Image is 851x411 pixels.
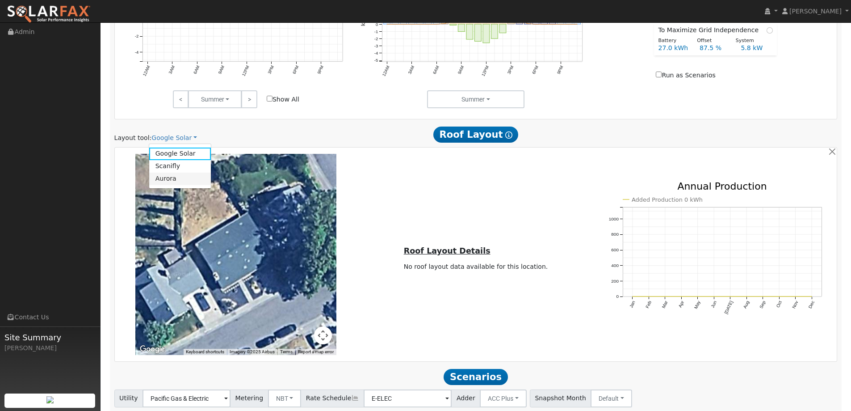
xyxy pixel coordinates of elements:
[316,64,324,75] text: 9PM
[419,23,421,25] circle: onclick=""
[480,390,527,407] button: ACC Plus
[149,160,211,173] a: Scanifly
[508,21,515,24] rect: onclick=""
[364,390,452,407] input: Select a Rate Schedule
[611,263,619,268] text: 400
[654,37,692,45] div: Battery
[692,37,731,45] div: Offset
[404,246,490,255] u: Roof Layout Details
[138,343,167,355] a: Open this area in Google Maps (opens a new window)
[483,24,490,43] rect: onclick=""
[230,390,268,407] span: Metering
[507,64,515,75] text: 3PM
[427,90,525,108] button: Summer
[491,24,498,38] rect: onclick=""
[661,300,669,309] text: Mar
[576,23,578,25] circle: onclick=""
[645,300,652,309] text: Feb
[394,23,396,25] circle: onclick=""
[677,181,767,192] text: Annual Production
[134,50,138,55] text: -4
[516,11,523,24] rect: onclick=""
[552,23,553,25] circle: onclick=""
[656,72,662,77] input: Run as Scenarios
[168,64,176,75] text: 3AM
[114,134,152,141] span: Layout tool:
[149,173,211,185] a: Aurora
[402,260,549,273] td: No roof layout data available for this location.
[267,95,299,104] label: Show All
[46,396,54,403] img: retrieve
[745,295,748,298] circle: onclick=""
[4,331,96,343] span: Site Summary
[568,23,570,25] circle: onclick=""
[629,300,636,309] text: Jan
[543,23,545,25] circle: onclick=""
[791,300,799,309] text: Nov
[138,343,167,355] img: Google
[142,64,151,76] text: 12AM
[292,64,300,75] text: 6PM
[186,349,224,355] button: Keyboard shortcuts
[149,148,211,160] a: Google Solar
[710,300,718,309] text: Jun
[611,279,619,284] text: 200
[475,24,482,41] rect: onclick=""
[267,96,272,102] input: Show All
[556,64,564,75] text: 9PM
[280,349,293,354] a: Terms (opens in new tab)
[631,295,634,298] circle: onclick=""
[381,64,391,76] text: 12AM
[230,349,275,354] span: Imagery ©2025 Airbus
[696,295,700,298] circle: onclick=""
[407,64,415,75] text: 3AM
[777,295,781,298] circle: onclick=""
[712,295,716,298] circle: onclick=""
[776,300,783,309] text: Oct
[759,300,767,309] text: Sep
[376,21,378,26] text: 0
[499,24,506,33] rect: onclick=""
[374,51,378,55] text: -4
[374,58,378,63] text: -5
[436,23,438,25] circle: onclick=""
[616,294,619,299] text: 0
[794,295,797,298] circle: onclick=""
[268,390,302,407] button: NBT
[524,4,531,24] rect: onclick=""
[457,64,465,75] text: 9AM
[188,90,242,108] button: Summer
[403,23,405,25] circle: onclick=""
[466,24,473,39] rect: onclick=""
[729,295,732,298] circle: onclick=""
[143,390,231,407] input: Select a Utility
[298,349,334,354] a: Report a map error
[374,36,378,41] text: -2
[241,90,257,108] a: >
[241,64,250,76] text: 12PM
[789,8,842,15] span: [PERSON_NAME]
[724,300,734,315] text: [DATE]
[374,29,378,34] text: -1
[114,390,143,407] span: Utility
[663,295,667,298] circle: onclick=""
[267,64,275,75] text: 3PM
[632,196,703,203] text: Added Production 0 kWh
[695,43,736,53] div: 87.5 %
[151,133,197,143] a: Google Solar
[560,23,562,25] circle: onclick=""
[736,43,777,53] div: 5.8 kW
[173,90,189,108] a: <
[374,43,378,48] text: -3
[360,13,366,26] text: kWh
[386,23,388,25] circle: onclick=""
[574,12,581,24] rect: onclick=""
[658,25,762,35] span: To Maximize Grid Independence
[7,5,91,24] img: SolarFax
[761,295,765,298] circle: onclick=""
[505,131,512,139] i: Show Help
[527,22,528,24] circle: onclick=""
[432,64,440,75] text: 6AM
[609,216,619,221] text: 1000
[647,295,650,298] circle: onclick=""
